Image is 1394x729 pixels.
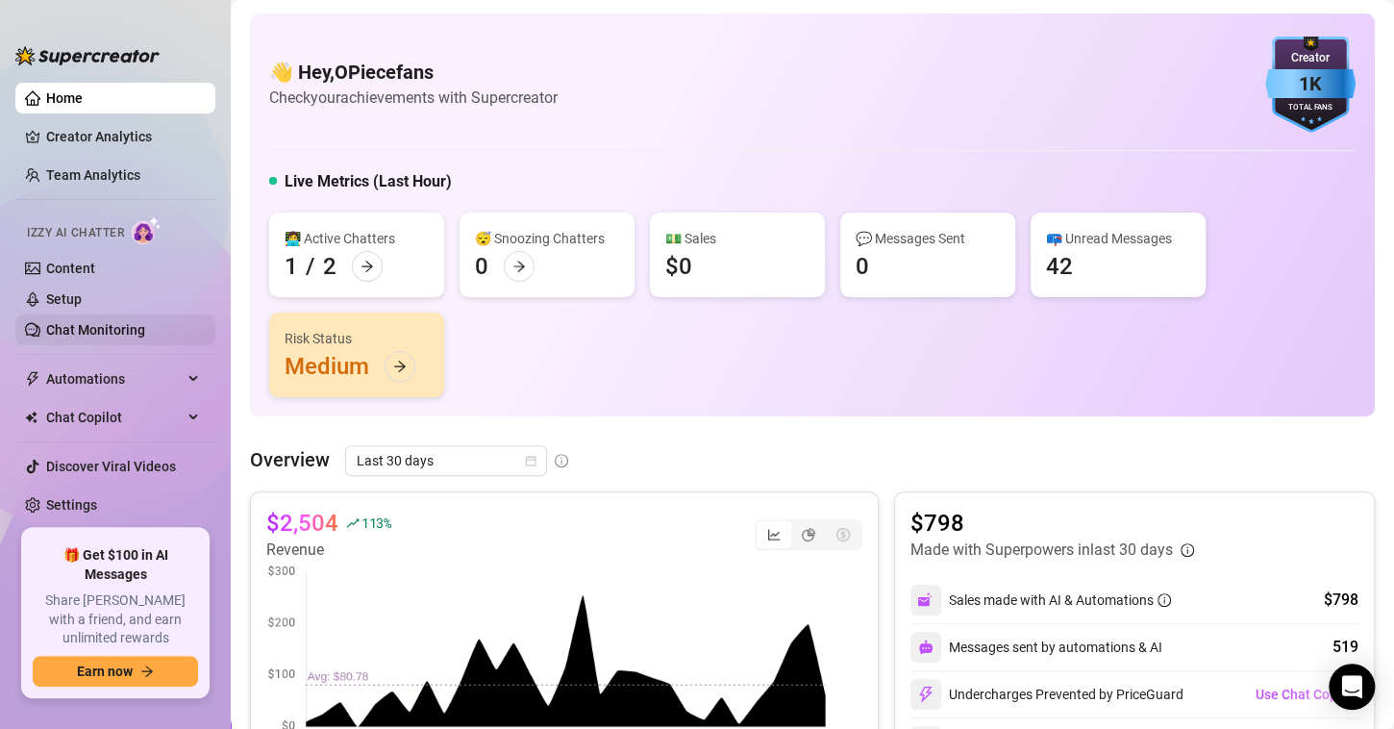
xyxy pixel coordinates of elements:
[475,251,488,282] div: 0
[1324,589,1358,612] div: $798
[46,402,183,433] span: Chat Copilot
[250,445,330,474] article: Overview
[33,591,198,648] span: Share [PERSON_NAME] with a friend, and earn unlimited rewards
[1265,37,1356,133] img: blue-badge-DgoSNQY1.svg
[46,261,95,276] a: Content
[512,260,526,273] span: arrow-right
[269,59,558,86] h4: 👋 Hey, OPiecefans
[917,591,934,609] img: svg%3e
[25,411,37,424] img: Chat Copilot
[949,590,1171,611] div: Sales made with AI & Automations
[140,665,154,678] span: arrow-right
[910,632,1162,663] div: Messages sent by automations & AI
[1158,593,1171,607] span: info-circle
[1181,543,1194,557] span: info-circle
[46,121,200,152] a: Creator Analytics
[33,656,198,687] button: Earn nowarrow-right
[46,497,97,513] a: Settings
[802,528,815,541] span: pie-chart
[1256,687,1357,702] span: Use Chat Copilot
[46,364,183,394] span: Automations
[285,328,429,349] div: Risk Status
[46,459,176,474] a: Discover Viral Videos
[475,228,619,249] div: 😴 Snoozing Chatters
[46,322,145,338] a: Chat Monitoring
[46,291,82,307] a: Setup
[46,90,83,106] a: Home
[27,224,124,242] span: Izzy AI Chatter
[836,528,850,541] span: dollar-circle
[393,360,407,373] span: arrow-right
[132,216,162,244] img: AI Chatter
[856,251,869,282] div: 0
[46,167,140,183] a: Team Analytics
[361,514,391,532] span: 113 %
[555,454,568,467] span: info-circle
[15,46,160,65] img: logo-BBDzfeDw.svg
[767,528,781,541] span: line-chart
[1329,664,1375,710] div: Open Intercom Messenger
[1332,636,1358,659] div: 519
[910,679,1183,710] div: Undercharges Prevented by PriceGuard
[266,508,338,539] article: $2,504
[285,170,452,193] h5: Live Metrics (Last Hour)
[25,371,40,387] span: thunderbolt
[357,446,535,475] span: Last 30 days
[910,508,1194,539] article: $798
[1265,69,1356,99] div: 1K
[361,260,374,273] span: arrow-right
[665,251,692,282] div: $0
[1265,102,1356,114] div: Total Fans
[346,516,360,530] span: rise
[33,546,198,584] span: 🎁 Get $100 in AI Messages
[269,86,558,110] article: Check your achievements with Supercreator
[665,228,809,249] div: 💵 Sales
[1046,251,1073,282] div: 42
[1265,49,1356,67] div: Creator
[525,455,536,466] span: calendar
[323,251,336,282] div: 2
[285,251,298,282] div: 1
[918,640,933,655] img: svg%3e
[856,228,1000,249] div: 💬 Messages Sent
[1046,228,1190,249] div: 📪 Unread Messages
[910,539,1173,562] article: Made with Superpowers in last 30 days
[755,519,862,550] div: segmented control
[1255,679,1358,710] button: Use Chat Copilot
[266,539,391,562] article: Revenue
[77,664,133,679] span: Earn now
[285,228,429,249] div: 👩‍💻 Active Chatters
[917,686,934,703] img: svg%3e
